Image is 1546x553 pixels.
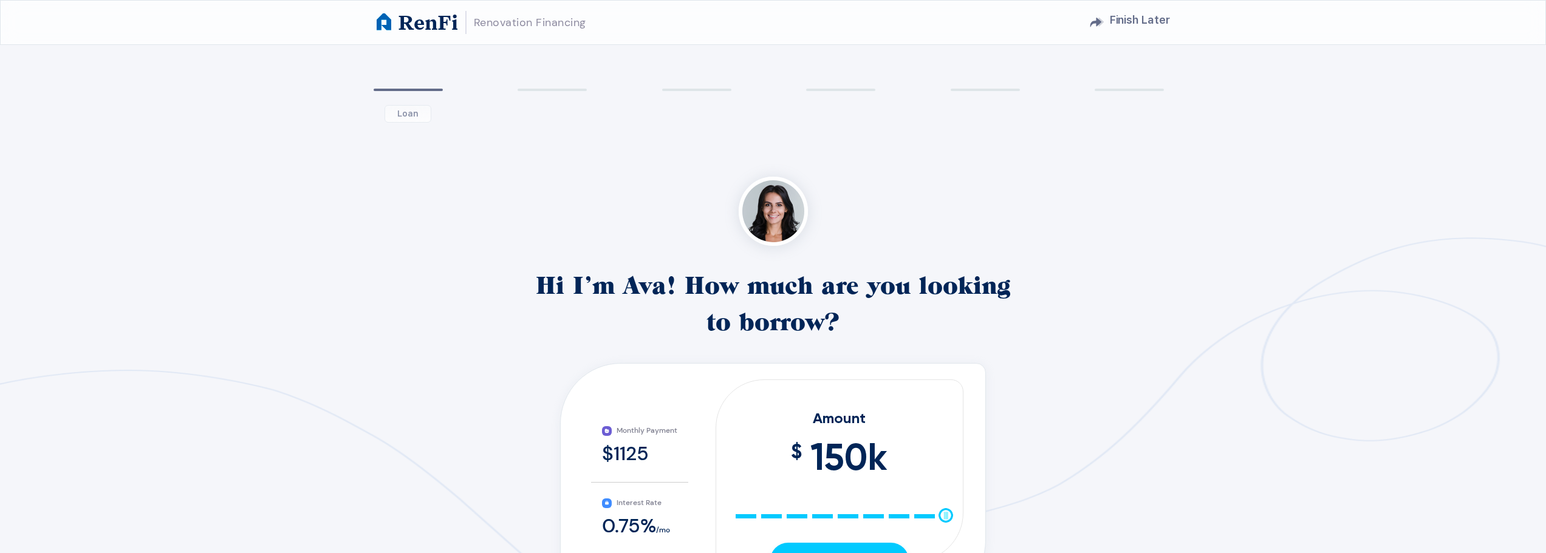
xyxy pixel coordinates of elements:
span: Monthly Payment [617,426,677,436]
span: 0.75 % [602,513,656,538]
h2: Finish Later [1109,8,1170,32]
span: 150 k [810,429,888,485]
a: RenFi [377,12,458,33]
h3: Renovation Financing [474,13,586,32]
span: $ [791,429,802,485]
span: Amount [813,409,866,427]
span: Loan [385,105,431,123]
div: $1125 [602,441,677,466]
span: Interest Rate [617,498,662,508]
h1: RenFi [398,12,458,33]
p: Hi I’m Ava! How much are you looking to borrow? [535,267,1011,340]
span: /mo [656,525,670,535]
